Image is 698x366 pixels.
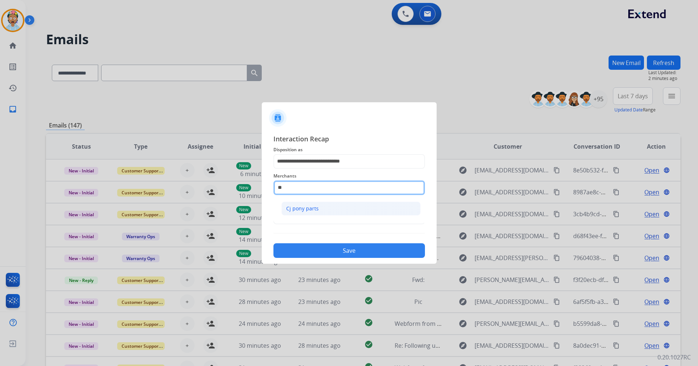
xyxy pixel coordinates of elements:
[657,353,691,362] p: 0.20.1027RC
[273,145,425,154] span: Disposition as
[273,134,425,145] span: Interaction Recap
[269,109,287,127] img: contactIcon
[273,243,425,258] button: Save
[286,205,319,212] div: Cj pony parts
[273,172,425,180] span: Merchants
